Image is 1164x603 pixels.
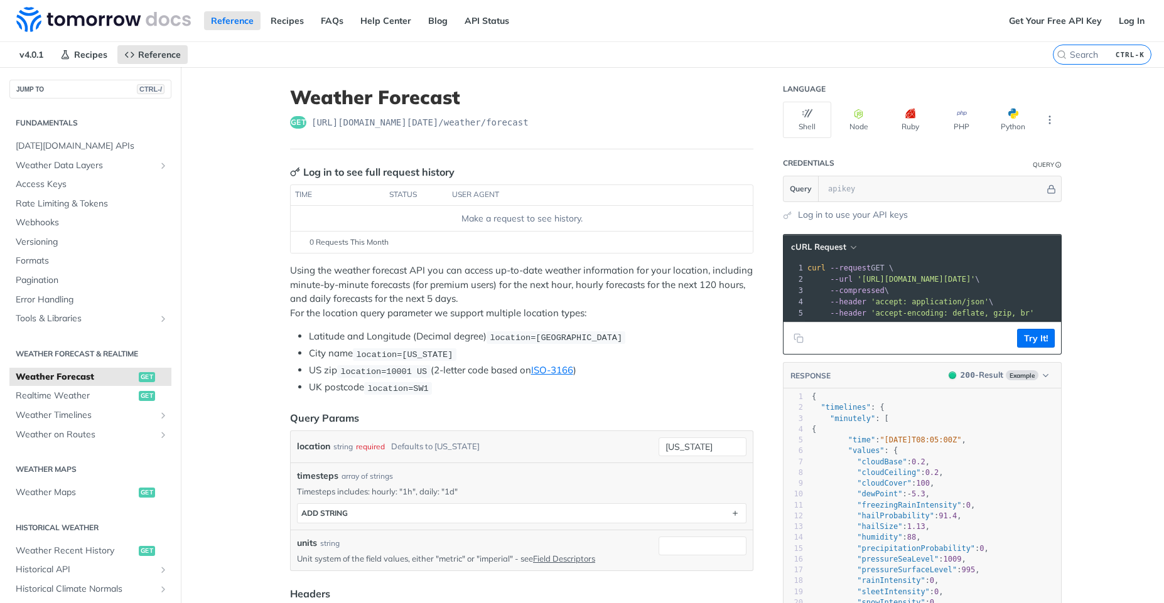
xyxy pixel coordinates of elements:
span: : , [812,522,930,531]
a: Reference [117,45,188,64]
span: : , [812,479,934,488]
div: ADD string [301,508,348,518]
span: : , [812,544,989,553]
div: 1 [784,392,803,402]
span: "pressureSurfaceLevel" [857,565,957,574]
span: \ [807,275,980,284]
span: : , [812,501,975,510]
div: 6 [784,446,803,456]
span: 0.2 [912,457,925,466]
span: "[DATE]T08:05:00Z" [880,435,961,444]
kbd: CTRL-K [1113,48,1148,61]
span: - [907,489,912,498]
a: Historical APIShow subpages for Historical API [9,560,171,579]
div: 3 [784,285,805,296]
div: array of strings [342,471,393,482]
a: Weather Mapsget [9,483,171,502]
button: Show subpages for Historical API [158,565,168,575]
span: '[URL][DOMAIN_NAME][DATE]' [857,275,975,284]
span: "sleetIntensity" [857,587,930,596]
span: 200 [961,370,975,380]
span: get [139,546,155,556]
span: : { [812,446,898,455]
span: "timelines" [821,403,870,412]
span: Error Handling [16,294,168,306]
span: 91.4 [939,511,957,520]
div: 19 [784,587,803,597]
div: 12 [784,511,803,521]
button: Copy to clipboard [790,329,807,348]
a: FAQs [314,11,350,30]
span: Tools & Libraries [16,312,155,325]
th: time [291,185,385,205]
h2: Fundamentals [9,117,171,129]
h1: Weather Forecast [290,86,753,109]
a: Versioning [9,233,171,252]
span: timesteps [297,469,338,483]
span: { [812,392,816,401]
p: Using the weather forecast API you can access up-to-date weather information for your location, i... [290,264,753,320]
span: : , [812,511,962,520]
a: Log in to use your API keys [798,208,908,221]
div: 5 [784,307,805,319]
span: "humidity" [857,533,902,542]
a: Reference [204,11,261,30]
a: ISO-3166 [531,364,573,376]
button: Show subpages for Historical Climate Normals [158,584,168,594]
span: get [139,488,155,498]
span: "precipitationProbability" [857,544,975,553]
a: API Status [458,11,516,30]
div: QueryInformation [1033,160,1062,169]
span: location=10001 US [340,366,427,376]
span: Weather Maps [16,486,136,499]
span: Webhooks [16,216,168,229]
span: Example [1006,370,1038,380]
span: : , [812,489,930,498]
span: [DATE][DOMAIN_NAME] APIs [16,140,168,152]
span: Realtime Weather [16,390,136,402]
span: location=SW1 [367,383,428,393]
span: Weather Forecast [16,371,136,383]
label: units [297,536,317,550]
span: 995 [961,565,975,574]
span: 200 [949,371,956,379]
button: Show subpages for Weather on Routes [158,430,168,440]
button: cURL Request [787,241,860,253]
button: Hide [1045,183,1058,195]
span: Reference [138,49,181,60]
a: Rate Limiting & Tokens [9,195,171,213]
button: Ruby [886,102,934,138]
span: "time" [848,435,875,444]
span: 1009 [944,555,962,563]
li: City name [309,346,753,361]
div: 1 [784,262,805,274]
span: : , [812,533,921,542]
div: Credentials [783,158,834,168]
span: --request [830,264,871,272]
span: 0 [934,587,939,596]
input: apikey [822,176,1045,201]
span: CTRL-/ [137,84,164,94]
button: Shell [783,102,831,138]
div: 11 [784,500,803,511]
h2: Weather Forecast & realtime [9,348,171,360]
svg: Search [1057,50,1067,60]
span: : { [812,403,885,412]
th: user agent [448,185,728,205]
span: Recipes [74,49,107,60]
span: Historical API [16,563,155,576]
span: Weather Recent History [16,545,136,557]
span: 0 Requests This Month [310,237,389,248]
div: 7 [784,457,803,467]
div: 4 [784,424,803,435]
span: "cloudBase" [857,457,907,466]
button: Query [784,176,819,201]
a: Weather on RoutesShow subpages for Weather on Routes [9,425,171,444]
span: Historical Climate Normals [16,583,155,595]
span: 0 [966,501,971,510]
div: - Result [961,369,1003,382]
span: Formats [16,255,168,267]
span: { [812,425,816,434]
button: Try It! [1017,329,1055,348]
span: : [ [812,414,889,423]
